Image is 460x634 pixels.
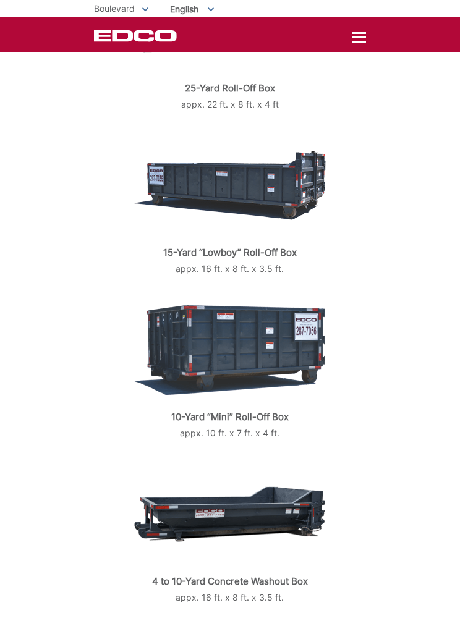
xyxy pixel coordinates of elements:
p: appx. 16 ft. x 8 ft. x 3.5 ft. [94,591,366,604]
p: 10-Yard “Mini” Roll-Off Box [94,412,366,423]
span: Boulevard [94,3,135,14]
p: appx. 22 ft. x 8 ft. x 4 ft [94,98,366,111]
p: 15-Yard “Lowboy” Roll-Off Box [94,247,366,258]
p: appx. 10 ft. x 7 ft. x 4 ft. [94,426,366,440]
p: 4 to 10-Yard Concrete Washout Box [94,576,366,587]
a: EDCD logo. Return to the homepage. [94,30,177,42]
p: 25-Yard Roll-Off Box [94,83,366,94]
img: roll-off-mini.png [134,305,325,395]
img: roll-off-lowboy.png [134,151,326,220]
p: appx. 16 ft. x 8 ft. x 3.5 ft. [94,262,366,276]
img: roll-off-concrete.png [134,486,325,542]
